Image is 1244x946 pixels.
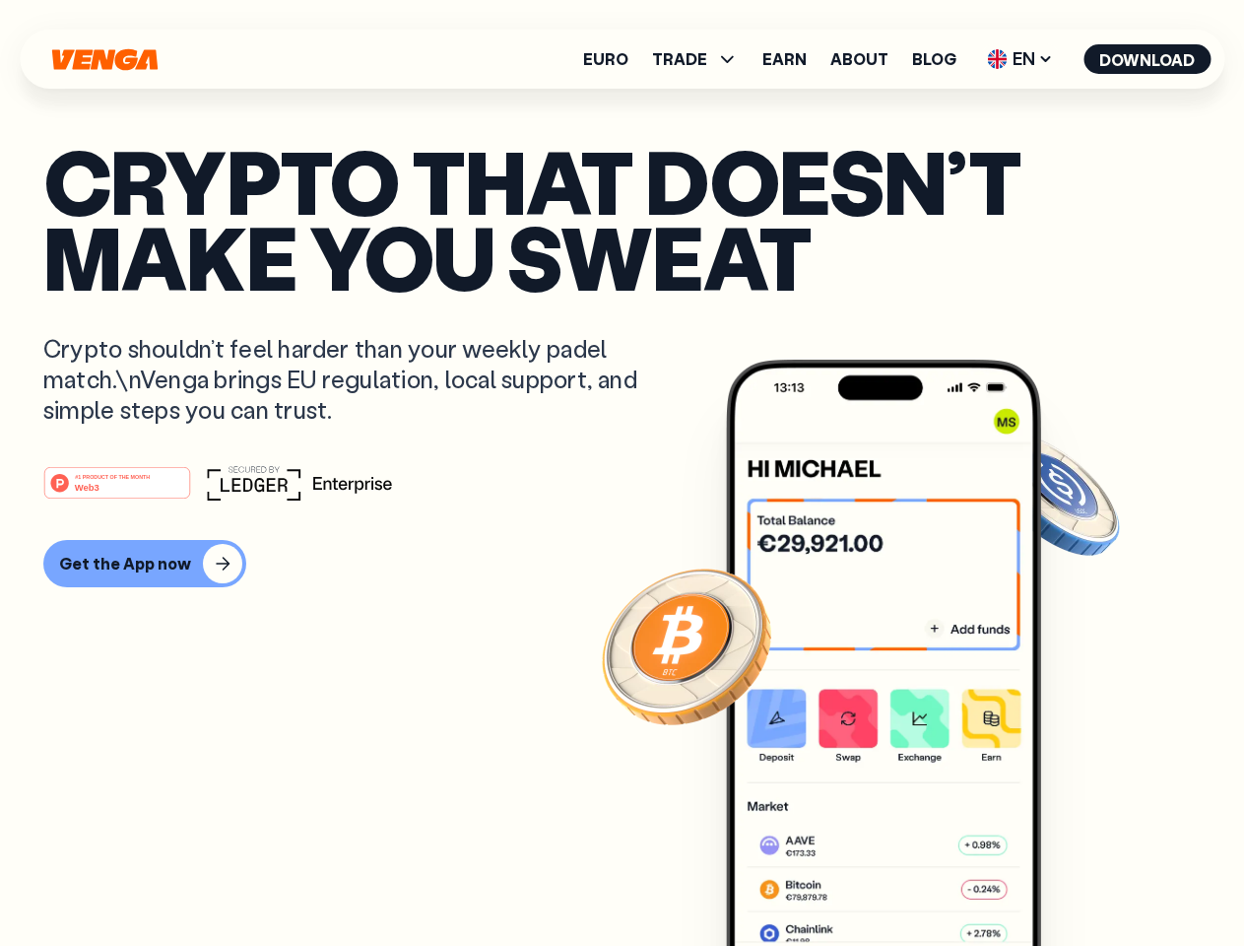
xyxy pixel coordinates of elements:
span: EN [980,43,1060,75]
span: TRADE [652,47,739,71]
img: flag-uk [987,49,1007,69]
span: TRADE [652,51,707,67]
p: Crypto that doesn’t make you sweat [43,143,1201,294]
a: Blog [912,51,956,67]
a: Get the App now [43,540,1201,587]
div: Get the App now [59,554,191,574]
svg: Home [49,48,160,71]
p: Crypto shouldn’t feel harder than your weekly padel match.\nVenga brings EU regulation, local sup... [43,333,666,426]
img: USDC coin [982,424,1124,566]
a: #1 PRODUCT OF THE MONTHWeb3 [43,478,191,504]
button: Download [1083,44,1211,74]
tspan: #1 PRODUCT OF THE MONTH [75,473,150,479]
tspan: Web3 [75,481,99,492]
button: Get the App now [43,540,246,587]
a: Euro [583,51,628,67]
a: About [830,51,888,67]
a: Earn [762,51,807,67]
img: Bitcoin [598,557,775,734]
